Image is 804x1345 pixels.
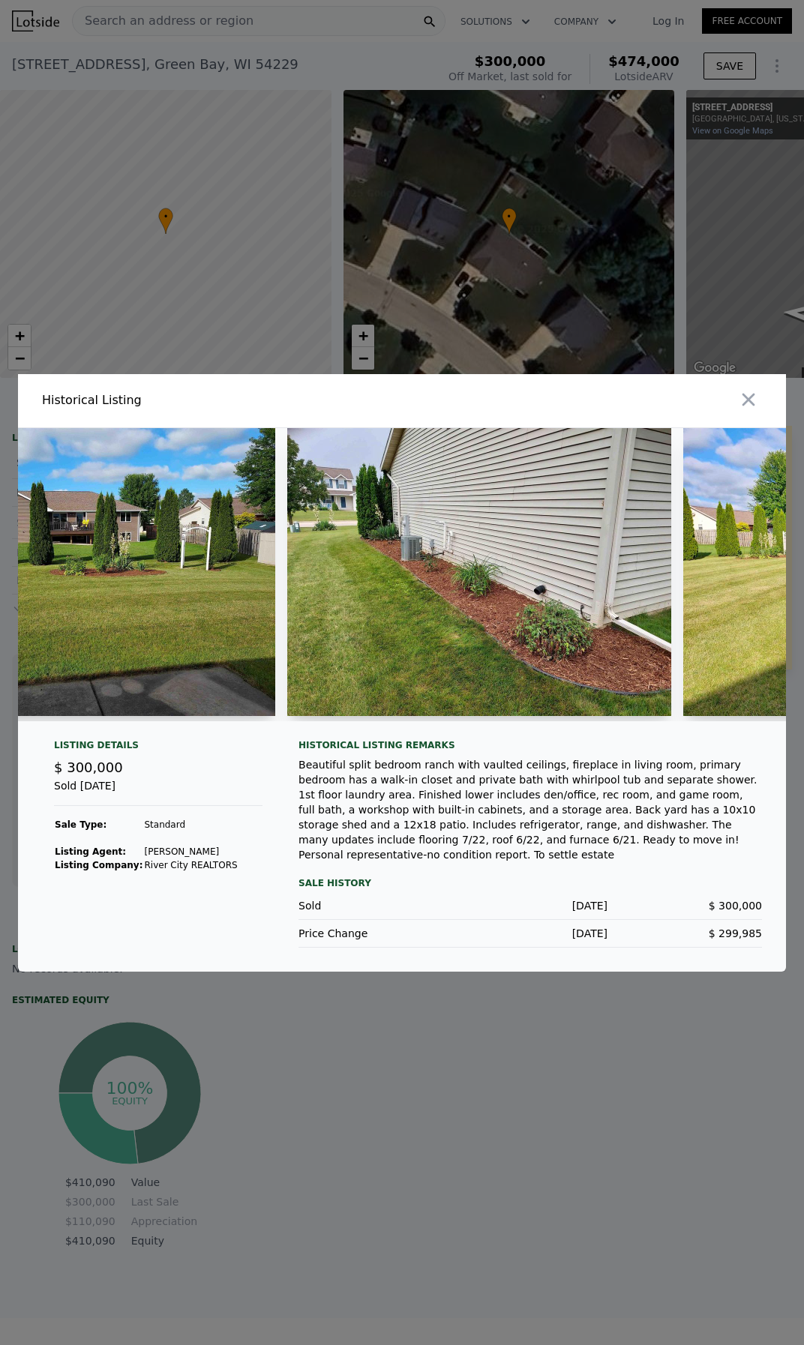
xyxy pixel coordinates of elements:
[42,391,396,409] div: Historical Listing
[143,818,238,831] td: Standard
[298,898,453,913] div: Sold
[709,900,762,912] span: $ 300,000
[298,739,762,751] div: Historical Listing remarks
[298,874,762,892] div: Sale History
[298,926,453,941] div: Price Change
[54,759,123,775] span: $ 300,000
[453,898,607,913] div: [DATE]
[54,739,262,757] div: Listing Details
[55,860,142,870] strong: Listing Company:
[143,858,238,872] td: River City REALTORS
[709,927,762,939] span: $ 299,985
[453,926,607,941] div: [DATE]
[55,846,126,857] strong: Listing Agent:
[143,845,238,858] td: [PERSON_NAME]
[54,778,262,806] div: Sold [DATE]
[298,757,762,862] div: Beautiful split bedroom ranch with vaulted ceilings, fireplace in living room, primary bedroom ha...
[287,428,671,716] img: Property Img
[55,819,106,830] strong: Sale Type:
